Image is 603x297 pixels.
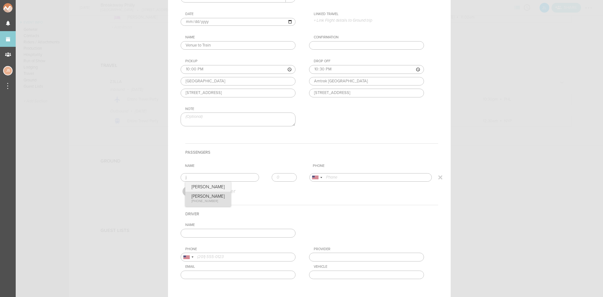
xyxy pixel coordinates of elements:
input: ––:–– –– [181,65,296,74]
th: Name [182,161,310,171]
div: Phone [185,247,296,251]
input: Address [309,89,424,97]
div: Name [185,35,296,40]
input: e.g. Airport to Hotel (Optional) [181,41,296,50]
h4: Driver [185,205,438,223]
div: Vehicle [314,265,424,269]
h4: Passengers [185,143,438,161]
input: ––:–– –– [309,65,424,74]
div: Linked Travel [314,12,424,16]
input: Location Name [181,77,296,86]
div: Email [185,265,296,269]
div: Name [185,223,296,227]
div: United States: +1 [181,253,195,261]
p: [PERSON_NAME] [192,184,225,190]
div: Note [185,107,296,111]
input: Phone [309,173,432,182]
th: Phone [310,161,438,171]
div: Date [185,12,296,16]
div: Pickup [185,59,296,63]
img: NOMAD [3,3,39,13]
div: Confirmation [314,35,424,40]
a: Add Passenger [182,190,235,193]
p: + Link Flight details to Ground trip [314,18,424,23]
div: Jessica Smith [3,66,13,75]
input: 0 [272,173,297,182]
p: [PERSON_NAME] [192,194,225,199]
div: Drop Off [314,59,424,63]
input: Location Name [309,77,424,86]
span: [PHONE_NUMBER] [192,199,218,203]
input: Address [181,89,296,97]
div: Provider [314,247,424,251]
input: (201) 555-0123 [181,253,296,261]
div: United States: +1 [310,173,324,182]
